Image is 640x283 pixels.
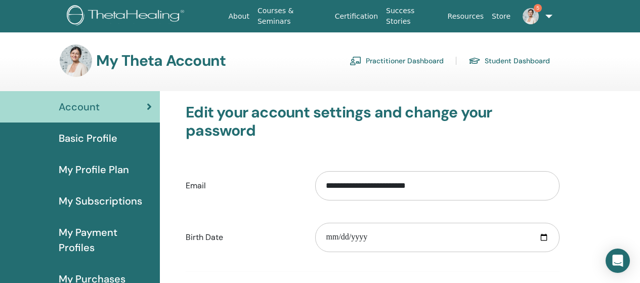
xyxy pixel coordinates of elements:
[59,131,117,146] span: Basic Profile
[96,52,226,70] h3: My Theta Account
[331,7,382,26] a: Certification
[186,103,560,140] h3: Edit your account settings and change your password
[606,249,630,273] div: Open Intercom Messenger
[60,45,92,77] img: default.jpg
[225,7,253,26] a: About
[178,228,308,247] label: Birth Date
[59,225,152,255] span: My Payment Profiles
[253,2,331,31] a: Courses & Seminars
[350,53,444,69] a: Practitioner Dashboard
[67,5,188,28] img: logo.png
[534,4,542,12] span: 5
[59,99,100,114] span: Account
[59,162,129,177] span: My Profile Plan
[488,7,515,26] a: Store
[468,53,550,69] a: Student Dashboard
[444,7,488,26] a: Resources
[382,2,443,31] a: Success Stories
[178,176,308,195] label: Email
[523,8,539,24] img: default.jpg
[350,56,362,65] img: chalkboard-teacher.svg
[59,193,142,209] span: My Subscriptions
[468,57,481,65] img: graduation-cap.svg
